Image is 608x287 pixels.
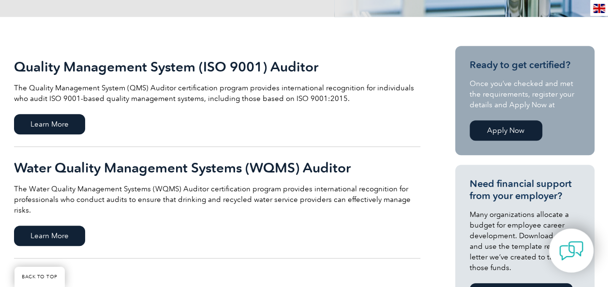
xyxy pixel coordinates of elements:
p: Many organizations allocate a budget for employee career development. Download, modify and use th... [470,209,580,273]
img: contact-chat.png [559,239,583,263]
span: Learn More [14,114,85,134]
p: Once you’ve checked and met the requirements, register your details and Apply Now at [470,78,580,110]
h2: Quality Management System (ISO 9001) Auditor [14,59,420,74]
a: Quality Management System (ISO 9001) Auditor The Quality Management System (QMS) Auditor certific... [14,46,420,147]
span: Learn More [14,226,85,246]
a: BACK TO TOP [15,267,65,287]
h3: Ready to get certified? [470,59,580,71]
p: The Quality Management System (QMS) Auditor certification program provides international recognit... [14,83,420,104]
h2: Water Quality Management Systems (WQMS) Auditor [14,160,420,175]
a: Apply Now [470,120,542,141]
a: Water Quality Management Systems (WQMS) Auditor The Water Quality Management Systems (WQMS) Audit... [14,147,420,258]
p: The Water Quality Management Systems (WQMS) Auditor certification program provides international ... [14,184,420,215]
img: en [593,4,605,13]
h3: Need financial support from your employer? [470,178,580,202]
